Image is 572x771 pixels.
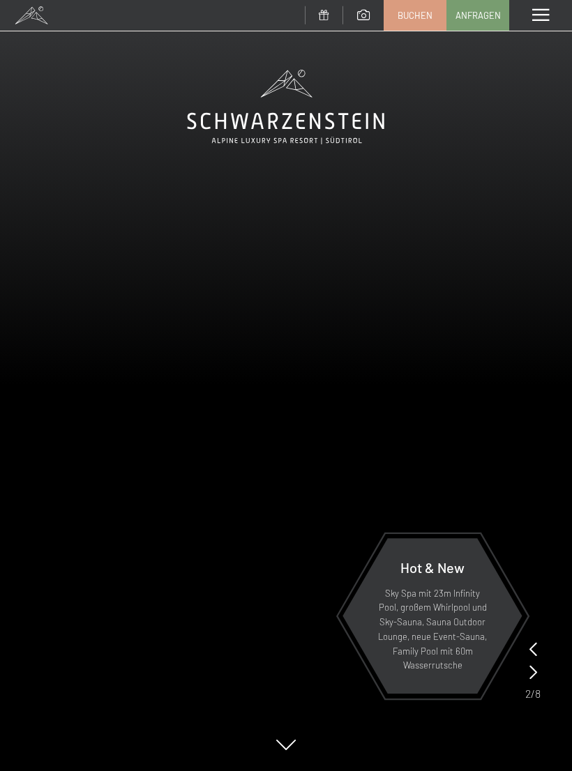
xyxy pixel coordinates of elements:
span: 2 [525,686,531,701]
p: Sky Spa mit 23m Infinity Pool, großem Whirlpool und Sky-Sauna, Sauna Outdoor Lounge, neue Event-S... [377,586,488,673]
a: Hot & New Sky Spa mit 23m Infinity Pool, großem Whirlpool und Sky-Sauna, Sauna Outdoor Lounge, ne... [342,537,523,694]
span: / [531,686,535,701]
a: Buchen [384,1,446,30]
span: Anfragen [456,9,501,22]
span: Hot & New [400,559,465,576]
span: 8 [535,686,541,701]
a: Anfragen [447,1,509,30]
span: Buchen [398,9,432,22]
